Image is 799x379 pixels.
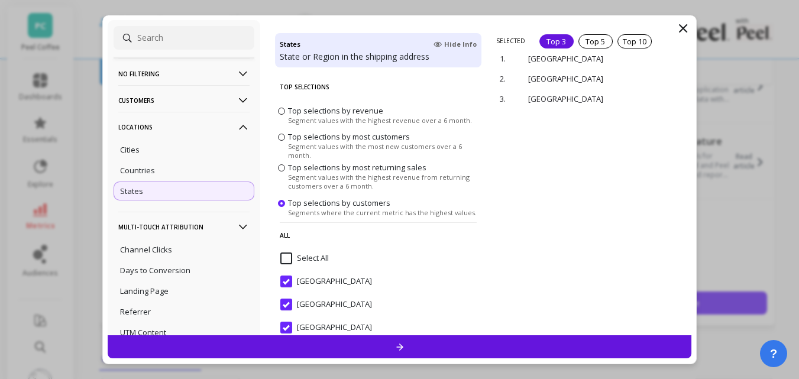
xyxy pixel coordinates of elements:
[280,74,477,99] p: Top Selections
[120,327,166,338] p: UTM Content
[760,340,787,367] button: ?
[528,53,643,64] p: [GEOGRAPHIC_DATA]
[120,244,172,255] p: Channel Clicks
[539,34,574,48] div: Top 3
[120,144,140,155] p: Cities
[120,165,155,176] p: Countries
[288,197,390,208] span: Top selections by customers
[617,34,652,48] div: Top 10
[118,85,250,115] p: Customers
[118,212,250,242] p: Multi-Touch Attribution
[120,286,169,296] p: Landing Page
[500,53,512,64] p: 1.
[280,276,372,287] span: Australia
[496,37,525,45] p: SELECTED
[120,306,151,317] p: Referrer
[288,115,472,124] span: Segment values with the highest revenue over a 6 month.
[528,93,643,104] p: [GEOGRAPHIC_DATA]
[120,186,143,196] p: States
[120,265,190,276] p: Days to Conversion
[288,131,410,142] span: Top selections by most customers
[500,93,512,104] p: 3.
[280,322,372,333] span: Belgium
[434,40,477,49] span: Hide Info
[288,208,477,216] span: Segments where the current metric has the highest values.
[280,299,372,310] span: Austria
[770,345,777,362] span: ?
[288,162,426,173] span: Top selections by most returning sales
[288,142,478,160] span: Segment values with the most new customers over a 6 month.
[118,112,250,142] p: Locations
[280,51,477,63] p: State or Region in the shipping address
[280,252,329,264] span: Select All
[280,222,477,248] p: All
[578,34,613,48] div: Top 5
[118,59,250,89] p: No filtering
[500,73,512,84] p: 2.
[288,173,478,190] span: Segment values with the highest revenue from returning customers over a 6 month.
[114,26,254,50] input: Search
[280,38,300,51] h4: States
[528,73,643,84] p: [GEOGRAPHIC_DATA]
[288,105,383,115] span: Top selections by revenue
